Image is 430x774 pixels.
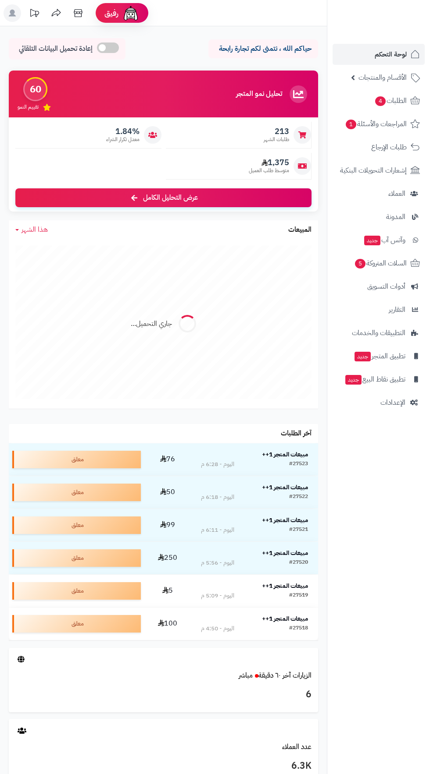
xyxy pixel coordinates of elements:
strong: مبيعات المتجر 1++ [262,581,308,590]
span: 1 [346,120,356,129]
a: التطبيقات والخدمات [333,322,425,343]
a: الزيارات آخر ٦٠ دقيقةمباشر [239,670,312,681]
a: طلبات الإرجاع [333,137,425,158]
a: لوحة التحكم [333,44,425,65]
a: الإعدادات [333,392,425,413]
td: 5 [144,575,190,607]
a: عرض التحليل الكامل [15,188,312,207]
div: معلق [12,484,141,501]
a: أدوات التسويق [333,276,425,297]
span: السلات المتروكة [354,257,407,269]
div: #27521 [289,526,308,534]
span: العملاء [388,187,405,200]
a: المراجعات والأسئلة1 [333,113,425,134]
a: الطلبات4 [333,90,425,111]
td: 50 [144,476,190,509]
span: 5 [355,259,365,269]
span: جديد [355,352,371,361]
div: جاري التحميل... [131,319,172,329]
span: إشعارات التحويلات البنكية [340,164,407,177]
td: 99 [144,509,190,541]
div: #27523 [289,460,308,469]
span: إعادة تحميل البيانات التلقائي [19,44,93,54]
a: تطبيق نقاط البيعجديد [333,369,425,390]
h3: تحليل نمو المتجر [236,90,282,98]
div: #27518 [289,624,308,633]
a: وآتس آبجديد [333,230,425,251]
td: 76 [144,443,190,476]
span: لوحة التحكم [375,48,407,60]
img: logo-2.png [370,23,422,42]
a: السلات المتروكة5 [333,253,425,274]
div: اليوم - 6:18 م [201,493,234,502]
span: تطبيق المتجر [354,350,405,362]
span: هذا الشهر [21,224,48,235]
td: 100 [144,608,190,640]
span: وآتس آب [363,234,405,246]
h3: آخر الطلبات [281,430,312,438]
span: 4 [375,96,386,106]
p: حياكم الله ، نتمنى لكم تجارة رابحة [215,44,312,54]
td: 250 [144,542,190,574]
span: الإعدادات [380,396,405,409]
a: العملاء [333,183,425,204]
span: معدل تكرار الشراء [106,136,140,143]
small: مباشر [239,670,253,681]
h3: المبيعات [288,226,312,234]
span: الطلبات [374,95,407,107]
div: اليوم - 6:11 م [201,526,234,534]
span: جديد [345,375,362,385]
a: المدونة [333,206,425,227]
div: معلق [12,549,141,567]
span: تطبيق نقاط البيع [344,373,405,385]
span: 1.84% [106,127,140,136]
span: 213 [264,127,289,136]
span: طلبات الشهر [264,136,289,143]
a: تطبيق المتجرجديد [333,346,425,367]
span: جديد [364,236,380,245]
h3: 6.3K [15,759,312,774]
strong: مبيعات المتجر 1++ [262,614,308,623]
div: #27520 [289,558,308,567]
strong: مبيعات المتجر 1++ [262,450,308,459]
span: متوسط طلب العميل [249,167,289,174]
span: أدوات التسويق [367,280,405,293]
div: #27522 [289,493,308,502]
span: طلبات الإرجاع [371,141,407,153]
span: رفيق [104,8,118,18]
span: التقارير [389,304,405,316]
span: 1,375 [249,158,289,167]
div: معلق [12,615,141,633]
a: عدد العملاء [282,742,312,752]
a: إشعارات التحويلات البنكية [333,160,425,181]
strong: مبيعات المتجر 1++ [262,548,308,558]
a: التقارير [333,299,425,320]
div: معلق [12,516,141,534]
div: معلق [12,582,141,600]
div: اليوم - 5:09 م [201,591,234,600]
div: اليوم - 4:50 م [201,624,234,633]
img: ai-face.png [122,4,140,22]
strong: مبيعات المتجر 1++ [262,483,308,492]
div: معلق [12,451,141,468]
div: #27519 [289,591,308,600]
div: اليوم - 5:56 م [201,558,234,567]
div: اليوم - 6:28 م [201,460,234,469]
span: عرض التحليل الكامل [143,193,198,203]
h3: 6 [15,687,312,702]
span: التطبيقات والخدمات [352,327,405,339]
span: الأقسام والمنتجات [358,71,407,84]
span: المدونة [386,211,405,223]
span: المراجعات والأسئلة [345,118,407,130]
span: تقييم النمو [18,103,39,111]
a: تحديثات المنصة [23,4,45,24]
a: هذا الشهر [15,225,48,235]
strong: مبيعات المتجر 1++ [262,516,308,525]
